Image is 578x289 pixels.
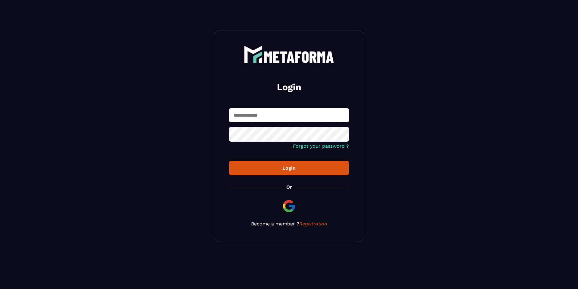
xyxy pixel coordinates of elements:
[244,46,334,63] img: logo
[293,143,349,149] a: Forgot your password ?
[234,165,344,171] div: Login
[282,199,296,213] img: google
[229,221,349,227] p: Become a member ?
[299,221,327,227] a: Registration
[229,46,349,63] a: logo
[229,161,349,175] button: Login
[236,81,342,93] h2: Login
[286,184,292,190] p: Or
